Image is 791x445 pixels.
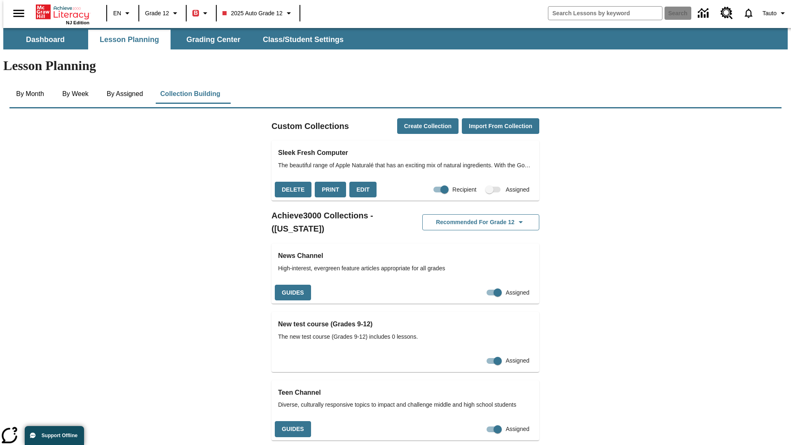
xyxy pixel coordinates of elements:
[548,7,662,20] input: search field
[145,9,169,18] span: Grade 12
[256,30,350,49] button: Class/Student Settings
[505,425,529,433] span: Assigned
[278,264,533,273] span: High-interest, evergreen feature articles appropriate for all grades
[275,182,311,198] button: Delete
[505,356,529,365] span: Assigned
[452,185,476,194] span: Recipient
[315,182,346,198] button: Print, will open in a new window
[4,30,87,49] button: Dashboard
[36,4,89,20] a: Home
[88,30,171,49] button: Lesson Planning
[66,20,89,25] span: NJ Edition
[271,209,405,235] h2: Achieve3000 Collections - ([US_STATE])
[7,1,31,26] button: Open side menu
[263,35,344,44] span: Class/Student Settings
[100,35,159,44] span: Lesson Planning
[194,8,198,18] span: B
[154,84,227,104] button: Collection Building
[26,35,65,44] span: Dashboard
[172,30,255,49] button: Grading Center
[25,426,84,445] button: Support Offline
[219,6,297,21] button: Class: 2025 Auto Grade 12, Select your class
[275,285,311,301] button: Guides
[9,84,51,104] button: By Month
[349,182,377,198] button: Edit
[278,400,533,409] span: Diverse, culturally responsive topics to impact and challenge middle and high school students
[278,161,533,170] span: The beautiful range of Apple Naturalé that has an exciting mix of natural ingredients. With the G...
[422,214,539,230] button: Recommended for Grade 12
[505,288,529,297] span: Assigned
[278,147,533,159] h3: Sleek Fresh Computer
[3,30,351,49] div: SubNavbar
[716,2,738,24] a: Resource Center, Will open in new tab
[278,333,533,341] span: The new test course (Grades 9-12) includes 0 lessons.
[222,9,282,18] span: 2025 Auto Grade 12
[278,319,533,330] h3: New test course (Grades 9-12)
[738,2,759,24] a: Notifications
[113,9,121,18] span: EN
[3,28,788,49] div: SubNavbar
[275,421,311,437] button: Guides
[100,84,150,104] button: By Assigned
[186,35,240,44] span: Grading Center
[462,118,539,134] button: Import from Collection
[36,3,89,25] div: Home
[693,2,716,25] a: Data Center
[271,119,349,133] h2: Custom Collections
[55,84,96,104] button: By Week
[110,6,136,21] button: Language: EN, Select a language
[189,6,213,21] button: Boost Class color is red. Change class color
[505,185,529,194] span: Assigned
[42,433,77,438] span: Support Offline
[142,6,183,21] button: Grade: Grade 12, Select a grade
[3,58,788,73] h1: Lesson Planning
[278,250,533,262] h3: News Channel
[763,9,777,18] span: Tauto
[397,118,459,134] button: Create Collection
[759,6,791,21] button: Profile/Settings
[278,387,533,398] h3: Teen Channel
